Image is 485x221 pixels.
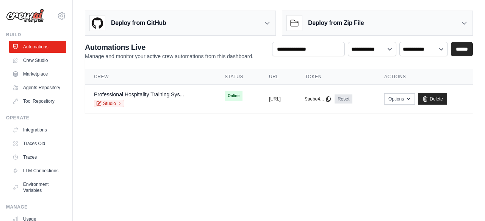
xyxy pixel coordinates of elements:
div: Operate [6,115,66,121]
a: Delete [418,93,447,105]
th: Crew [85,69,216,85]
img: GitHub Logo [90,15,105,31]
th: Actions [375,69,473,85]
p: Manage and monitor your active crew automations from this dashboard. [85,53,253,60]
a: LLM Connections [9,165,66,177]
a: Reset [335,94,352,104]
button: Options [384,93,415,105]
a: Tool Repository [9,95,66,107]
th: Status [216,69,260,85]
div: Manage [6,204,66,210]
a: Traces [9,151,66,163]
button: 9aebe4... [305,96,332,102]
h3: Deploy from Zip File [308,19,364,28]
a: Agents Repository [9,82,66,94]
a: Professional Hospitality Training Sys... [94,91,184,97]
a: Automations [9,41,66,53]
a: Traces Old [9,138,66,150]
a: Integrations [9,124,66,136]
h2: Automations Live [85,42,253,53]
a: Marketplace [9,68,66,80]
a: Studio [94,100,124,107]
a: Environment Variables [9,178,66,196]
h3: Deploy from GitHub [111,19,166,28]
th: URL [260,69,296,85]
th: Token [296,69,375,85]
img: Logo [6,9,44,23]
a: Crew Studio [9,54,66,66]
span: Online [225,91,242,101]
div: Build [6,32,66,38]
